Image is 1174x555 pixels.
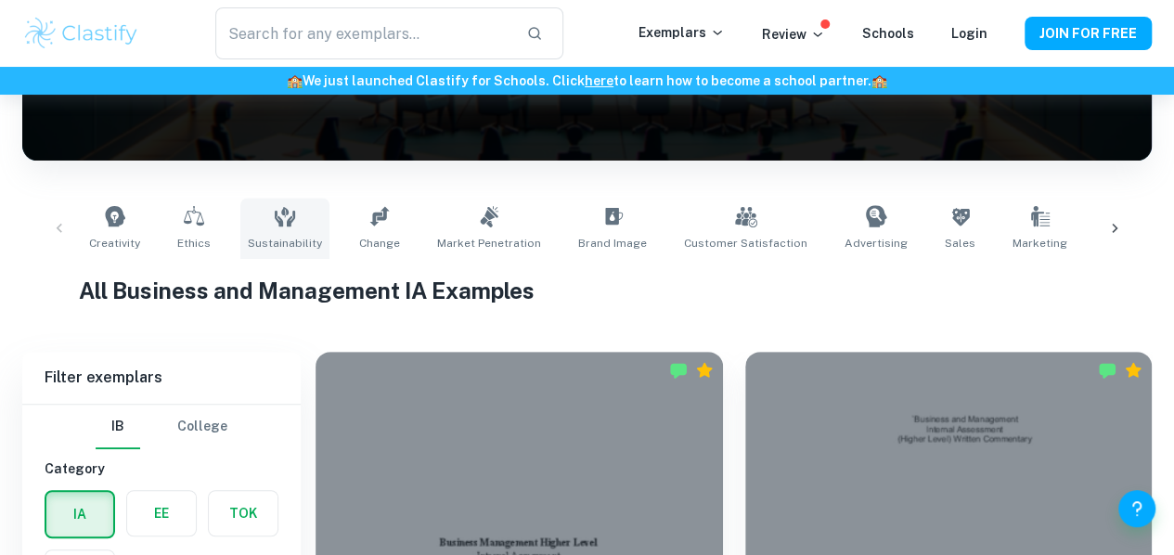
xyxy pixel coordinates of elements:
[845,235,908,252] span: Advertising
[578,235,647,252] span: Brand Image
[1098,361,1116,380] img: Marked
[695,361,714,380] div: Premium
[4,71,1170,91] h6: We just launched Clastify for Schools. Click to learn how to become a school partner.
[437,235,541,252] span: Market Penetration
[46,492,113,536] button: IA
[177,235,211,252] span: Ethics
[79,274,1095,307] h1: All Business and Management IA Examples
[669,361,688,380] img: Marked
[96,405,140,449] button: IB
[215,7,512,59] input: Search for any exemplars...
[22,352,301,404] h6: Filter exemplars
[684,235,807,252] span: Customer Satisfaction
[248,235,322,252] span: Sustainability
[1025,17,1152,50] button: JOIN FOR FREE
[1013,235,1067,252] span: Marketing
[22,15,140,52] img: Clastify logo
[951,26,987,41] a: Login
[639,22,725,43] p: Exemplars
[89,235,140,252] span: Creativity
[871,73,887,88] span: 🏫
[96,405,227,449] div: Filter type choice
[762,24,825,45] p: Review
[127,491,196,536] button: EE
[1124,361,1142,380] div: Premium
[209,491,277,536] button: TOK
[945,235,975,252] span: Sales
[287,73,303,88] span: 🏫
[585,73,613,88] a: here
[1118,490,1155,527] button: Help and Feedback
[359,235,400,252] span: Change
[45,458,278,479] h6: Category
[177,405,227,449] button: College
[862,26,914,41] a: Schools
